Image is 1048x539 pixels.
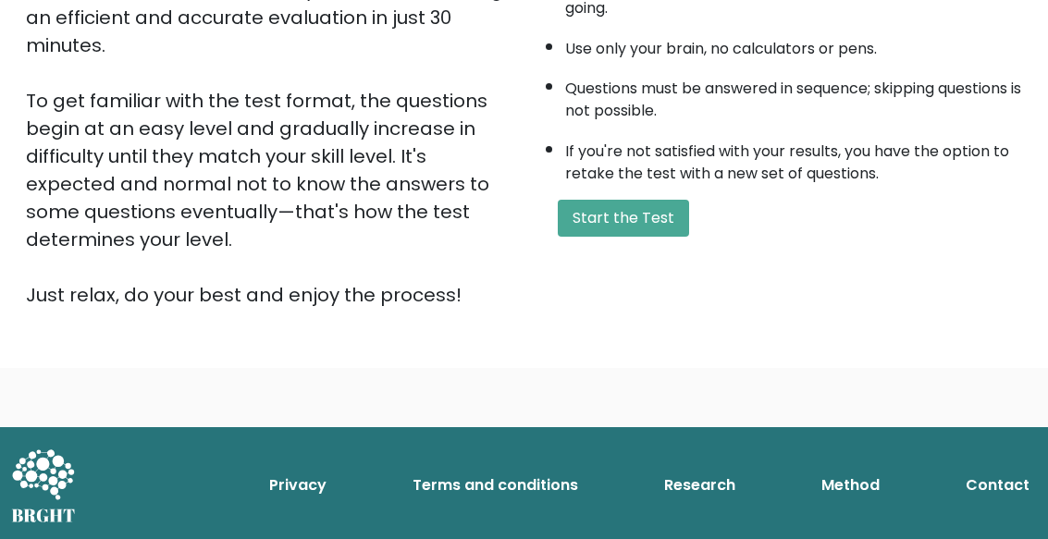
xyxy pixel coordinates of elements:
[262,467,334,504] a: Privacy
[657,467,743,504] a: Research
[565,29,1023,60] li: Use only your brain, no calculators or pens.
[558,200,689,237] button: Start the Test
[814,467,887,504] a: Method
[405,467,586,504] a: Terms and conditions
[565,131,1023,185] li: If you're not satisfied with your results, you have the option to retake the test with a new set ...
[565,68,1023,122] li: Questions must be answered in sequence; skipping questions is not possible.
[958,467,1037,504] a: Contact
